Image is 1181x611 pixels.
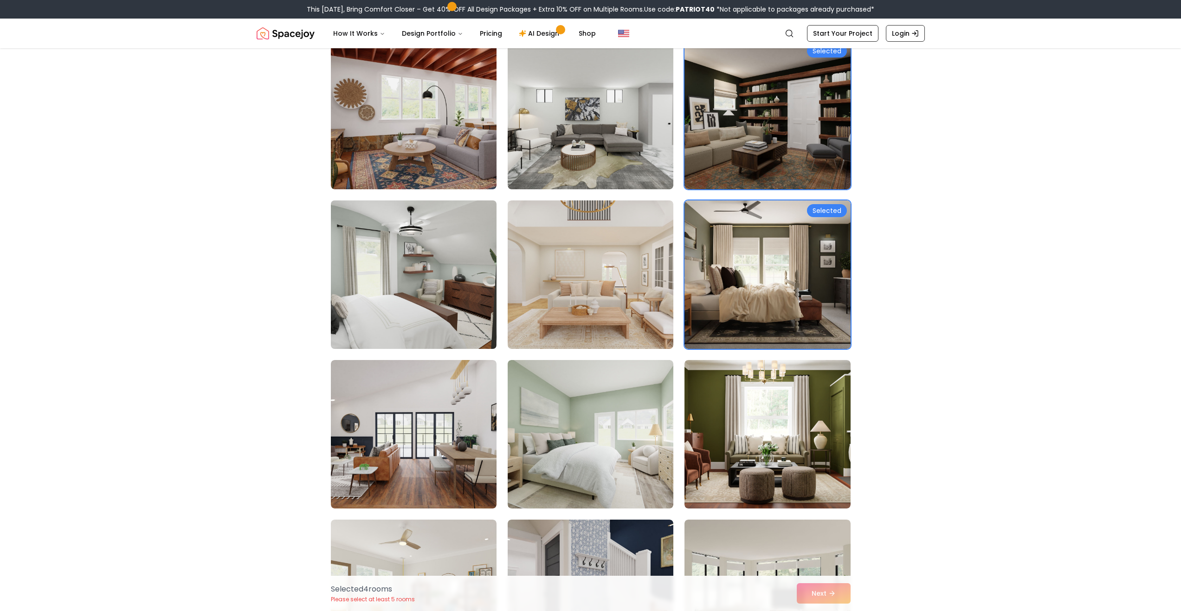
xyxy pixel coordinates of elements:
b: PATRIOT40 [676,5,715,14]
nav: Main [326,24,603,43]
span: *Not applicable to packages already purchased* [715,5,874,14]
a: Shop [571,24,603,43]
p: Selected 4 room s [331,584,415,595]
img: Room room-43 [331,41,497,189]
img: Room room-46 [327,197,501,353]
div: This [DATE], Bring Comfort Closer – Get 40% OFF All Design Packages + Extra 10% OFF on Multiple R... [307,5,874,14]
img: Room room-44 [508,41,673,189]
img: Room room-51 [684,360,850,508]
a: Login [886,25,925,42]
button: How It Works [326,24,393,43]
div: Selected [807,204,847,217]
nav: Global [257,19,925,48]
img: Room room-49 [331,360,497,508]
img: Room room-48 [684,200,850,349]
img: United States [618,28,629,39]
a: Start Your Project [807,25,878,42]
p: Please select at least 5 rooms [331,596,415,603]
img: Room room-50 [508,360,673,508]
a: AI Design [511,24,569,43]
div: Selected [807,45,847,58]
button: Design Portfolio [394,24,471,43]
a: Spacejoy [257,24,315,43]
img: Room room-47 [508,200,673,349]
img: Spacejoy Logo [257,24,315,43]
span: Use code: [644,5,715,14]
a: Pricing [472,24,510,43]
img: Room room-45 [684,41,850,189]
